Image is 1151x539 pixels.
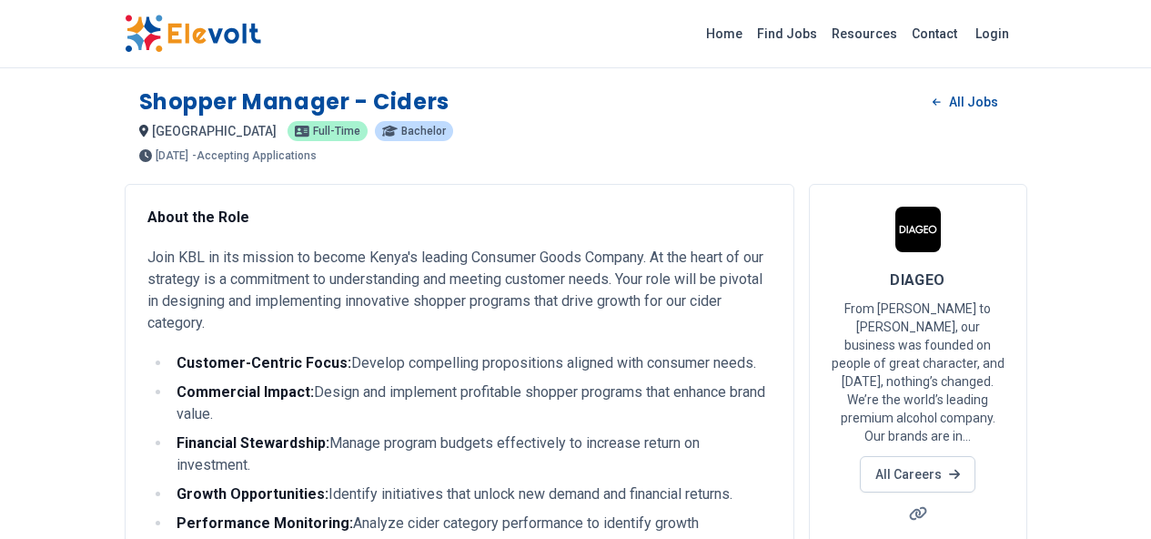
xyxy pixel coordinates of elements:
strong: Commercial Impact: [177,383,314,401]
span: [GEOGRAPHIC_DATA] [152,124,277,138]
p: - Accepting Applications [192,150,317,161]
strong: Customer-Centric Focus: [177,354,351,371]
a: All Jobs [918,88,1012,116]
p: From [PERSON_NAME] to [PERSON_NAME], our business was founded on people of great character, and [... [832,300,1005,445]
span: Bachelor [401,126,446,137]
span: DIAGEO [890,271,945,289]
strong: Performance Monitoring: [177,514,353,532]
a: Contact [904,19,964,48]
h1: Shopper Manager - Ciders [139,87,449,117]
strong: Financial Stewardship: [177,434,329,452]
a: Home [699,19,750,48]
a: Login [964,15,1020,52]
li: Manage program budgets effectively to increase return on investment. [171,432,772,476]
span: [DATE] [156,150,188,161]
img: DIAGEO [895,207,941,252]
a: All Careers [860,456,975,493]
img: Elevolt [125,15,261,53]
a: Resources [824,19,904,48]
li: Identify initiatives that unlock new demand and financial returns. [171,483,772,505]
strong: About the Role [147,208,249,226]
strong: Growth Opportunities: [177,485,328,503]
p: Join KBL in its mission to become Kenya's leading Consumer Goods Company. At the heart of our str... [147,247,772,334]
a: Find Jobs [750,19,824,48]
li: Develop compelling propositions aligned with consumer needs. [171,352,772,374]
span: Full-time [313,126,360,137]
li: Design and implement profitable shopper programs that enhance brand value. [171,381,772,425]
